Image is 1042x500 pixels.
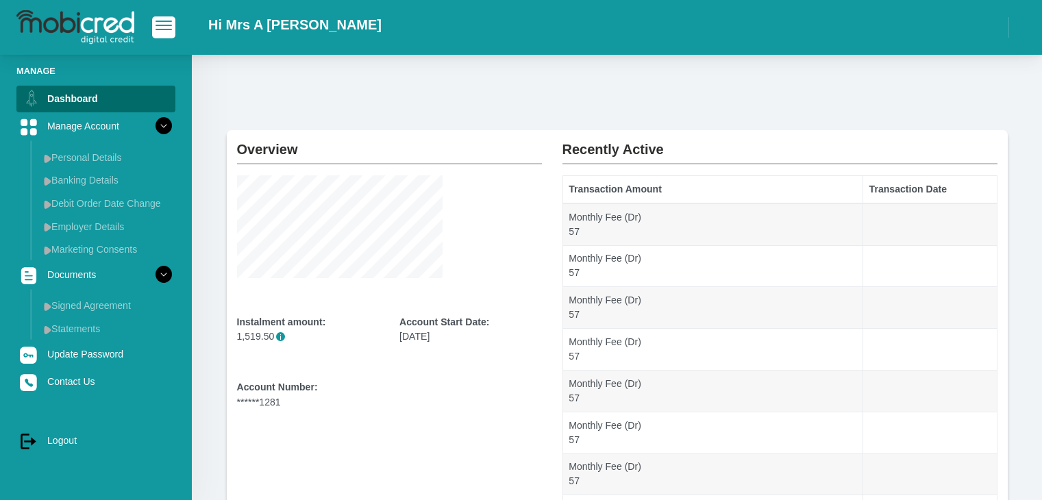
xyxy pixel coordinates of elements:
td: Monthly Fee (Dr) 57 [562,412,863,453]
a: Banking Details [38,169,175,191]
th: Transaction Amount [562,176,863,203]
b: Instalment amount: [237,316,326,327]
h2: Recently Active [562,130,997,158]
td: Monthly Fee (Dr) 57 [562,329,863,371]
a: Logout [16,427,175,453]
td: Monthly Fee (Dr) 57 [562,453,863,495]
td: Monthly Fee (Dr) 57 [562,203,863,245]
img: menu arrow [44,177,51,186]
a: Signed Agreement [38,295,175,316]
td: Monthly Fee (Dr) 57 [562,287,863,329]
h2: Hi Mrs A [PERSON_NAME] [208,16,382,33]
img: menu arrow [44,223,51,232]
td: Monthly Fee (Dr) 57 [562,245,863,287]
img: menu arrow [44,154,51,163]
img: menu arrow [44,246,51,255]
img: logo-mobicred.svg [16,10,134,45]
h2: Overview [237,130,542,158]
img: menu arrow [44,302,51,311]
b: Account Start Date: [399,316,489,327]
span: Please note that the instalment amount provided does not include the monthly fee, which will be i... [276,332,285,341]
td: Monthly Fee (Dr) 57 [562,370,863,412]
img: menu arrow [44,200,51,209]
img: menu arrow [44,325,51,334]
a: Dashboard [16,86,175,112]
th: Transaction Date [863,176,997,203]
a: Statements [38,318,175,340]
p: 1,519.50 [237,329,380,344]
div: [DATE] [399,315,542,344]
a: Debit Order Date Change [38,192,175,214]
a: Personal Details [38,147,175,168]
a: Documents [16,262,175,288]
a: Contact Us [16,368,175,395]
b: Account Number: [237,382,318,392]
li: Manage [16,64,175,77]
a: Marketing Consents [38,238,175,260]
a: Update Password [16,341,175,367]
a: Manage Account [16,113,175,139]
a: Employer Details [38,216,175,238]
